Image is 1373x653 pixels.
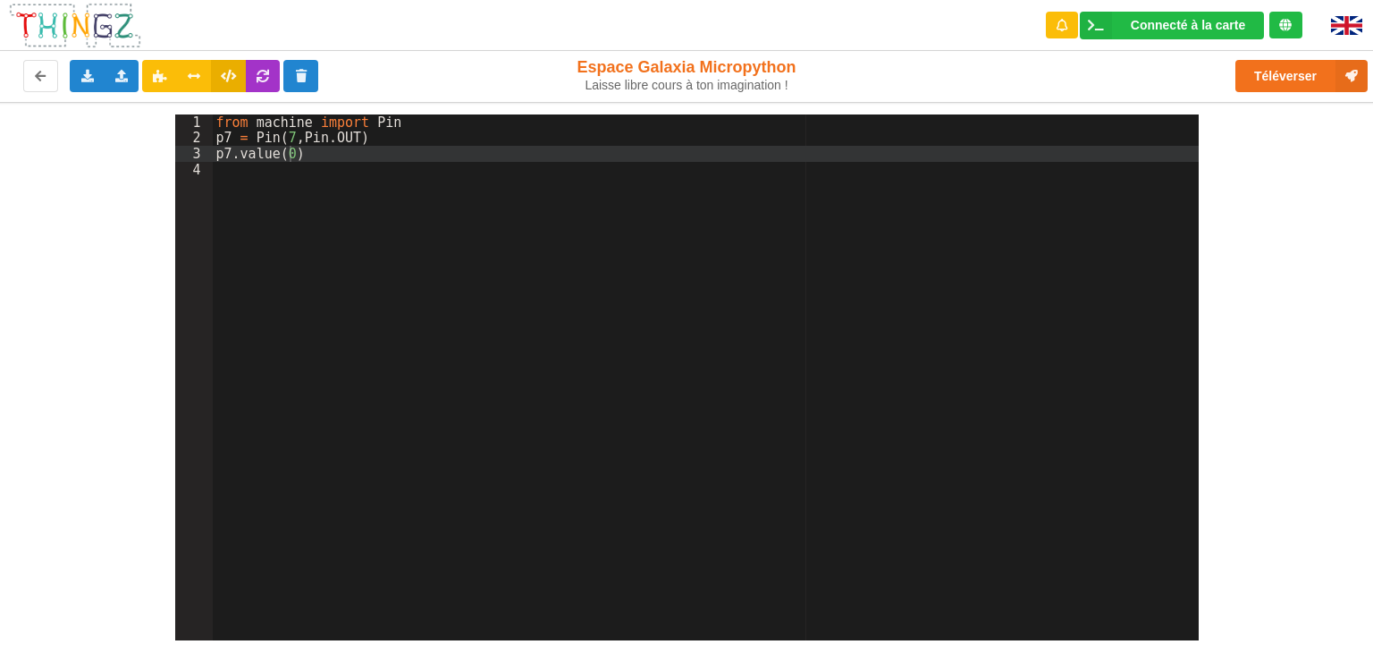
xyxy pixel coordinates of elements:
[569,57,804,93] div: Espace Galaxia Micropython
[1080,12,1264,39] div: Ta base fonctionne bien !
[1235,60,1368,92] button: Téléverser
[175,162,213,178] div: 4
[1331,16,1362,35] img: gb.png
[175,114,213,131] div: 1
[175,146,213,162] div: 3
[8,2,142,49] img: thingz_logo.png
[1269,12,1302,38] div: Tu es connecté au serveur de création de Thingz
[569,78,804,93] div: Laisse libre cours à ton imagination !
[175,130,213,146] div: 2
[1131,19,1245,31] div: Connecté à la carte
